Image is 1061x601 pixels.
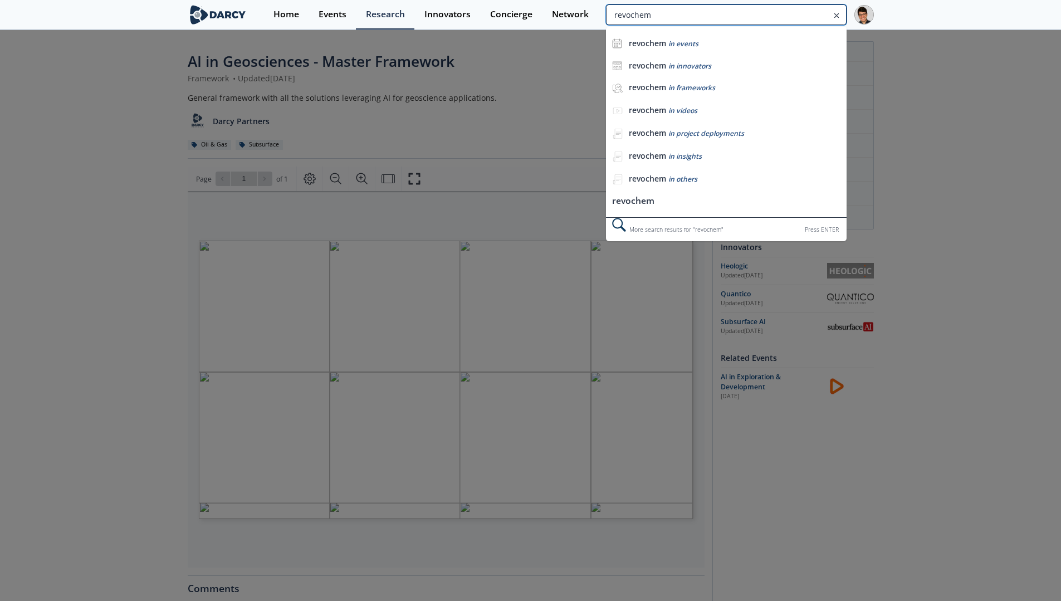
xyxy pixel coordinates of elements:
div: Network [552,10,589,19]
div: Home [273,10,299,19]
b: revochem [629,128,666,138]
div: Innovators [424,10,471,19]
img: icon [612,38,622,48]
div: More search results for " revochem " [606,217,846,241]
div: Concierge [490,10,532,19]
span: in others [668,174,697,184]
span: in events [668,39,698,48]
b: revochem [629,150,666,161]
input: Advanced Search [606,4,846,25]
b: revochem [629,173,666,184]
b: revochem [629,38,666,48]
b: revochem [629,105,666,115]
span: in videos [668,106,697,115]
div: Events [319,10,346,19]
img: Profile [854,5,874,25]
span: in innovators [668,61,711,71]
div: Press ENTER [805,224,839,236]
div: Research [366,10,405,19]
b: revochem [629,82,666,92]
b: revochem [629,60,666,71]
img: icon [612,61,622,71]
span: in frameworks [668,83,715,92]
span: in project deployments [668,129,744,138]
li: revochem [606,191,846,212]
img: logo-wide.svg [188,5,248,25]
span: in insights [668,152,702,161]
